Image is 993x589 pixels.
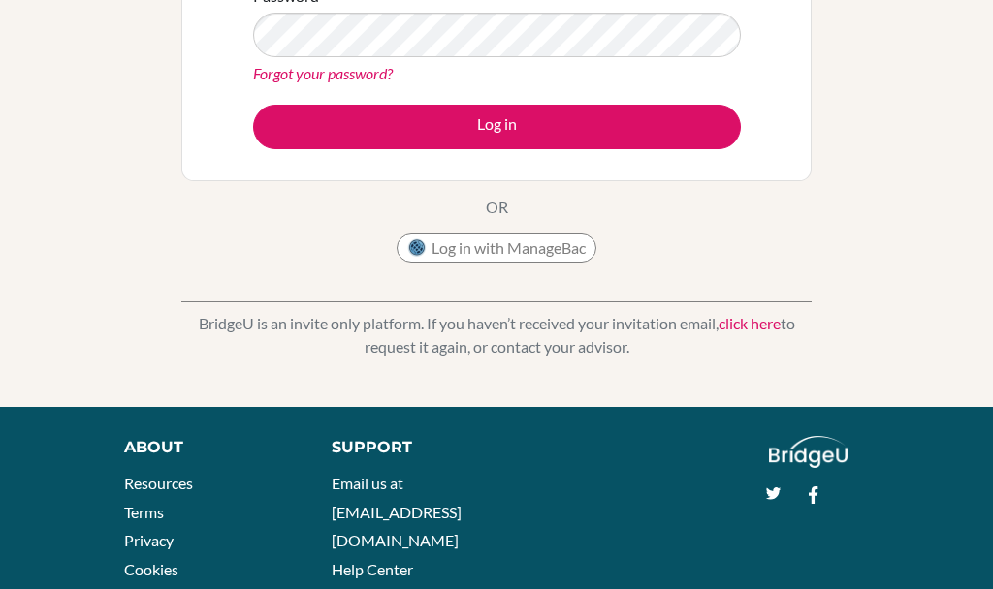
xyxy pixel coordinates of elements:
img: logo_white@2x-f4f0deed5e89b7ecb1c2cc34c3e3d731f90f0f143d5ea2071677605dd97b5244.png [769,436,848,468]
p: OR [486,196,508,219]
button: Log in [253,105,741,149]
a: Help Center [332,560,413,578]
a: Terms [124,503,164,521]
a: click here [719,314,781,332]
a: Forgot your password? [253,64,393,82]
p: BridgeU is an invite only platform. If you haven’t received your invitation email, to request it ... [181,312,812,358]
a: Resources [124,474,193,492]
a: Privacy [124,531,174,549]
a: Cookies [124,560,178,578]
button: Log in with ManageBac [397,233,596,263]
div: Support [332,436,479,459]
a: Email us at [EMAIL_ADDRESS][DOMAIN_NAME] [332,474,462,549]
div: About [124,436,289,459]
